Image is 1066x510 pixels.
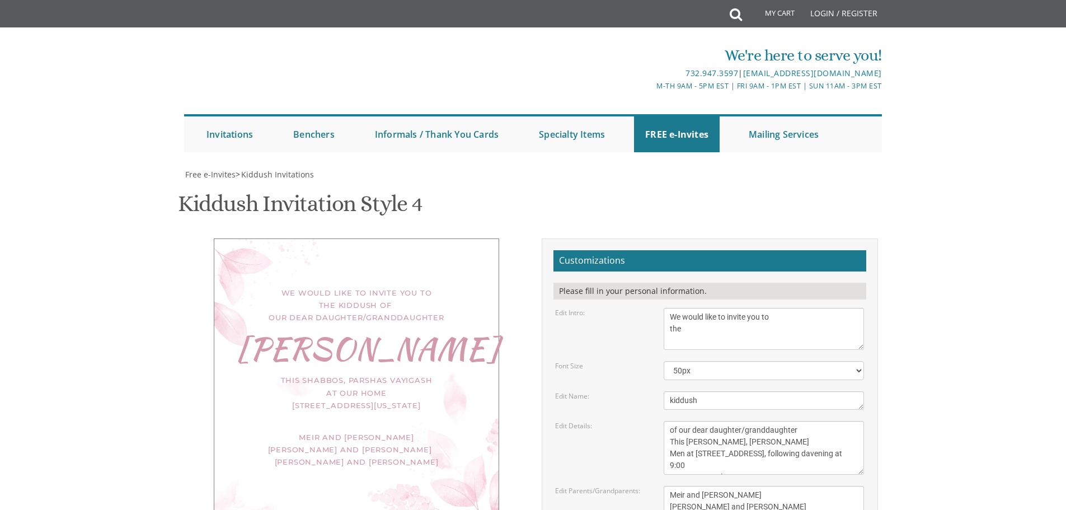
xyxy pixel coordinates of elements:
[240,169,314,180] a: Kiddush Invitations
[236,169,314,180] span: >
[738,116,830,152] a: Mailing Services
[185,169,236,180] span: Free e-Invites
[553,283,866,300] div: Please fill in your personal information.
[178,191,422,224] h1: Kiddush Invitation Style 4
[184,169,236,180] a: Free e-Invites
[555,391,589,401] label: Edit Name:
[664,391,864,410] textarea: [PERSON_NAME]
[685,68,738,78] a: 732.947.3597
[417,67,882,80] div: |
[555,308,585,317] label: Edit Intro:
[555,486,640,495] label: Edit Parents/Grandparents:
[528,116,616,152] a: Specialty Items
[237,342,476,354] div: [PERSON_NAME]
[664,308,864,350] textarea: We would like to invite you to the kiddush of our dear daughter/granddaughter
[417,80,882,92] div: M-Th 9am - 5pm EST | Fri 9am - 1pm EST | Sun 11am - 3pm EST
[741,1,802,29] a: My Cart
[555,361,583,371] label: Font Size
[417,44,882,67] div: We're here to serve you!
[241,169,314,180] span: Kiddush Invitations
[195,116,264,152] a: Invitations
[555,421,592,431] label: Edit Details:
[237,431,476,468] div: Meir and [PERSON_NAME] [PERSON_NAME] and [PERSON_NAME] [PERSON_NAME] and [PERSON_NAME]
[237,287,476,324] div: We would like to invite you to the kiddush of our dear daughter/granddaughter
[664,421,864,475] textarea: This Shabbos, Parshas Vayigash at our home [STREET_ADDRESS][US_STATE]
[553,250,866,272] h2: Customizations
[282,116,346,152] a: Benchers
[237,374,476,411] div: This Shabbos, Parshas Vayigash at our home [STREET_ADDRESS][US_STATE]
[634,116,720,152] a: FREE e-Invites
[743,68,882,78] a: [EMAIL_ADDRESS][DOMAIN_NAME]
[364,116,510,152] a: Informals / Thank You Cards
